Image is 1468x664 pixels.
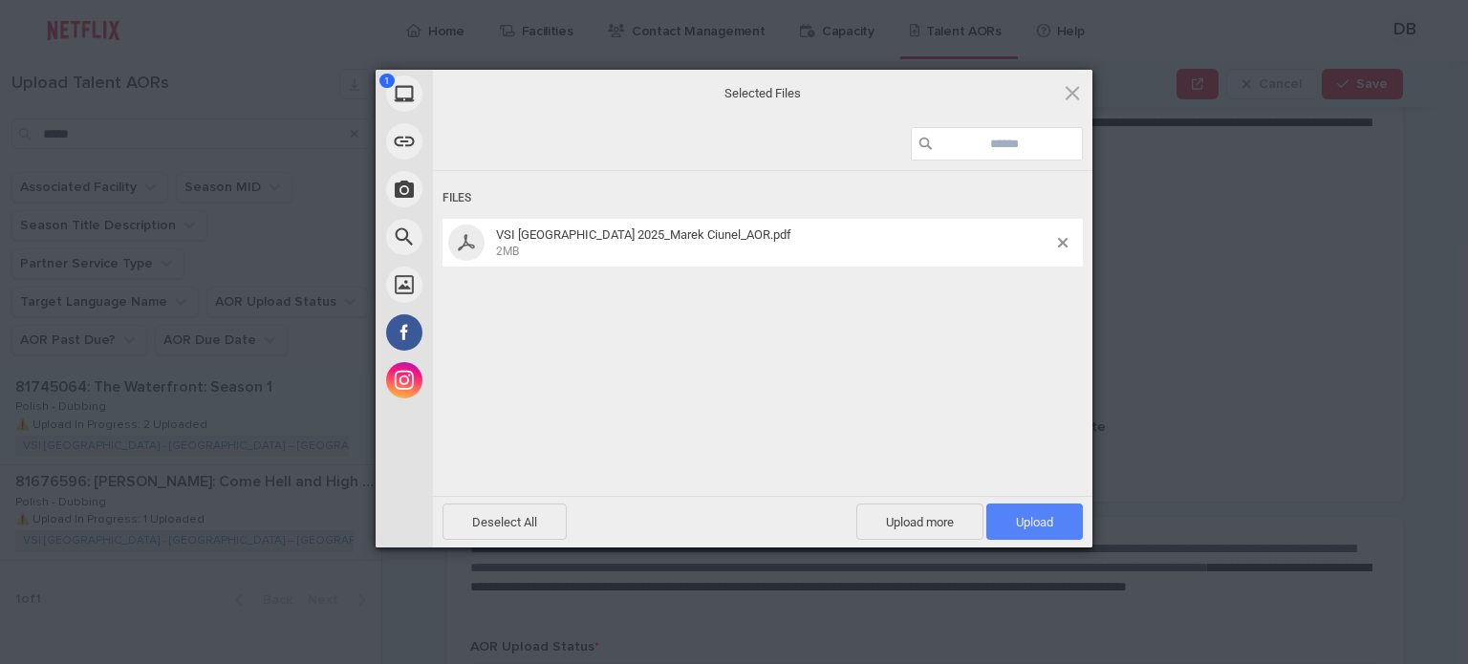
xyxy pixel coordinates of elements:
div: Take Photo [376,165,605,213]
div: Facebook [376,309,605,356]
span: 2MB [496,245,519,258]
span: Click here or hit ESC to close picker [1062,82,1083,103]
span: Upload more [856,503,983,540]
div: My Device [376,70,605,118]
span: Deselect All [443,503,567,540]
span: VSI WARSAW_233 2025_Marek Ciunel_AOR.pdf [490,227,1058,259]
div: Files [443,181,1083,216]
span: Upload [1016,515,1053,529]
span: Selected Files [572,84,954,101]
span: Upload [986,503,1083,540]
span: 1 [379,74,395,88]
div: Instagram [376,356,605,404]
div: Web Search [376,213,605,261]
div: Unsplash [376,261,605,309]
div: Link (URL) [376,118,605,165]
span: VSI [GEOGRAPHIC_DATA] 2025_Marek Ciunel_AOR.pdf [496,227,791,242]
